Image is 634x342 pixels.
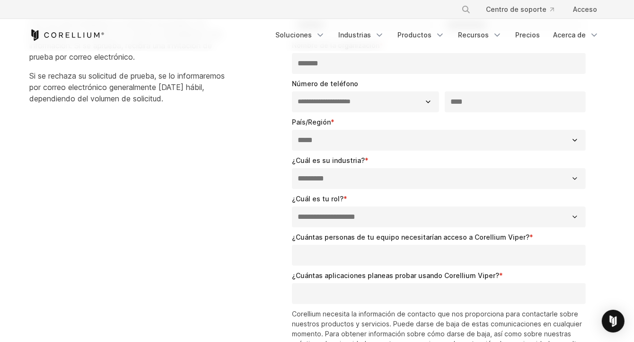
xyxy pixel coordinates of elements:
[29,29,105,41] a: Página de inicio de Corellium
[29,71,225,103] font: Si se rechaza su solicitud de prueba, se lo informaremos por correo electrónico generalmente [DAT...
[602,310,625,333] div: Open Intercom Messenger
[553,31,586,39] font: Acerca de
[458,1,475,18] button: Buscar
[450,1,605,18] div: Menú de navegación
[292,271,499,279] font: ¿Cuántas aplicaciones planeas probar usando Corellium Viper?
[292,195,343,203] font: ¿Cuál es tu rol?
[292,80,358,88] font: Número de teléfono
[292,233,529,241] font: ¿Cuántas personas de tu equipo necesitarían acceso a Corellium Viper?
[515,31,540,39] font: Precios
[573,5,597,13] font: Acceso
[292,118,331,126] font: País/Región
[270,27,605,44] div: Menú de navegación
[275,31,312,39] font: Soluciones
[397,31,431,39] font: Productos
[486,5,546,13] font: Centro de soporte
[338,31,371,39] font: Industrias
[458,31,489,39] font: Recursos
[292,156,365,164] font: ¿Cuál es su industria?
